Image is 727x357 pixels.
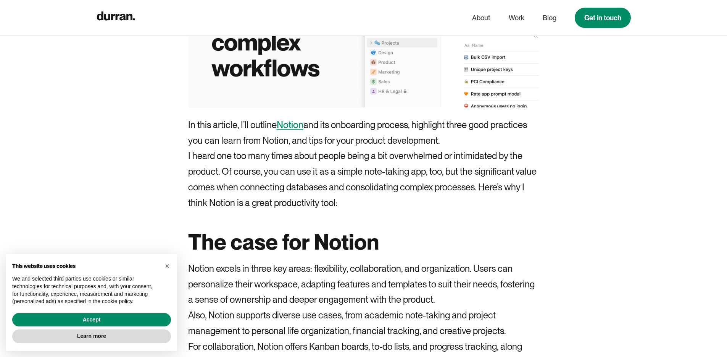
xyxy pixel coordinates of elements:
[472,11,490,25] a: About
[97,10,135,26] a: home
[188,117,539,149] p: In this article, I’ll outline and its onboarding process, highlight three good practices you can ...
[12,313,171,327] button: Accept
[12,329,171,343] button: Learn more
[188,148,539,211] p: I heard one too many times about people being a bit overwhelmed or intimidated by the product. Of...
[188,261,539,308] p: Notion excels in three key areas: flexibility, collaboration, and organization. Users can persona...
[12,263,159,269] h2: This website uses cookies
[165,262,169,270] span: ×
[12,275,159,305] p: We and selected third parties use cookies or similar technologies for technical purposes and, wit...
[509,11,524,25] a: Work
[543,11,556,25] a: Blog
[277,119,303,130] a: Notion
[188,229,379,255] strong: The case for Notion
[575,8,631,28] a: Get in touch
[188,308,539,339] p: Also, Notion supports diverse use cases, from academic note-taking and project management to pers...
[161,260,173,272] button: Close this notice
